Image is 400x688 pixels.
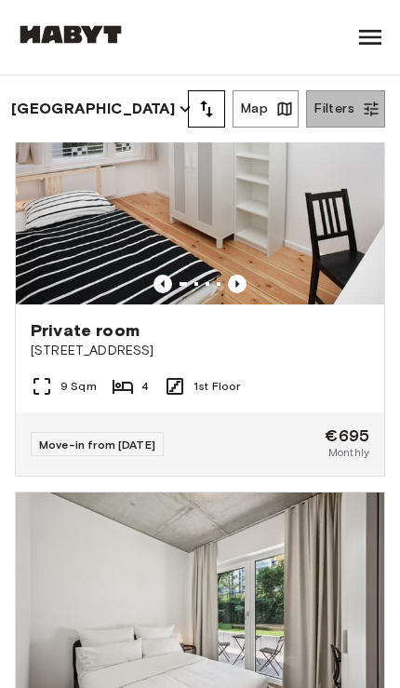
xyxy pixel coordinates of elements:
span: 1st Floor [193,378,240,395]
span: €695 [325,427,369,444]
button: Previous image [153,275,172,293]
img: Marketing picture of unit DE-01-232-03M [16,59,384,304]
button: tune [188,90,225,128]
span: [STREET_ADDRESS] [31,342,369,360]
button: Previous image [228,275,247,293]
button: Map [233,90,299,128]
a: Marketing picture of unit DE-01-232-03MPrevious imagePrevious imagePrivate room[STREET_ADDRESS]9 ... [15,58,385,477]
button: Filters [306,90,385,128]
span: Move-in from [DATE] [39,438,155,452]
span: 9 Sqm [60,378,97,395]
span: Monthly [328,444,369,461]
button: [GEOGRAPHIC_DATA] [15,96,188,122]
span: Private room [31,319,140,342]
img: Habyt [15,25,127,44]
span: 4 [141,378,149,395]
